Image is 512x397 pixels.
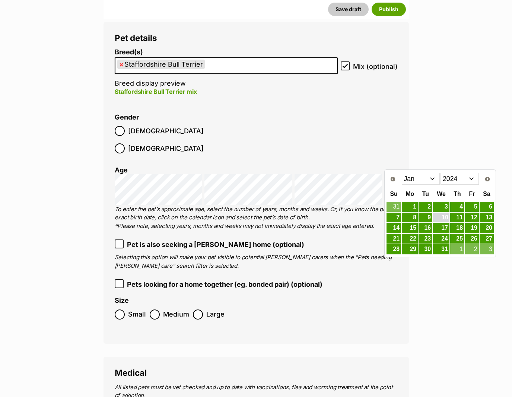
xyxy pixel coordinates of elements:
[469,191,475,197] span: Friday
[433,244,449,254] a: 31
[480,223,494,233] a: 20
[115,48,338,104] li: Breed display preview
[115,114,139,121] label: Gender
[450,213,464,223] a: 11
[390,176,396,182] span: Prev
[328,3,369,16] button: Save draft
[163,309,189,320] span: Medium
[433,202,449,212] a: 3
[480,202,494,212] a: 6
[419,213,432,223] a: 9
[465,244,479,254] a: 2
[433,234,449,244] a: 24
[480,234,494,244] a: 27
[387,234,401,244] a: 21
[387,173,399,185] a: Prev
[433,213,449,222] a: 10
[119,60,124,69] span: ×
[128,309,146,320] span: Small
[387,223,401,233] a: 14
[465,234,479,244] a: 26
[454,191,461,197] span: Thursday
[402,202,418,212] a: 1
[127,239,304,250] span: Pet is also seeking a [PERSON_NAME] home (optional)
[437,191,445,197] span: Wednesday
[390,191,398,197] span: Sunday
[128,143,204,153] span: [DEMOGRAPHIC_DATA]
[127,279,322,289] span: Pets looking for a home together (eg. bonded pair) (optional)
[433,223,449,233] a: 17
[402,213,418,223] a: 8
[465,213,479,223] a: 12
[419,223,432,233] a: 16
[402,244,418,254] a: 29
[480,213,494,223] a: 13
[450,244,464,254] a: 1
[115,87,338,96] p: Staffordshire Bull Terrier mix
[402,234,418,244] a: 22
[465,223,479,233] a: 19
[481,173,493,185] a: Next
[419,202,432,212] a: 2
[115,48,338,56] label: Breed(s)
[465,202,479,212] a: 5
[483,191,490,197] span: Saturday
[115,205,398,231] p: To enter the pet’s approximate age, select the number of years, months and weeks. Or, if you know...
[353,61,398,72] span: Mix (optional)
[115,368,147,378] span: Medical
[115,297,129,305] label: Size
[115,33,157,43] span: Pet details
[115,253,398,270] p: Selecting this option will make your pet visible to potential [PERSON_NAME] carers when the “Pets...
[115,166,128,174] label: Age
[406,191,414,197] span: Monday
[128,126,204,136] span: [DEMOGRAPHIC_DATA]
[372,3,406,16] button: Publish
[419,244,432,254] a: 30
[402,223,418,233] a: 15
[450,223,464,233] a: 18
[387,244,401,254] a: 28
[450,234,464,244] a: 25
[450,202,464,212] a: 4
[206,309,225,320] span: Large
[480,244,494,254] a: 3
[387,202,401,212] a: 31
[117,60,205,69] li: Staffordshire Bull Terrier
[387,213,401,223] a: 7
[419,234,432,244] a: 23
[422,191,429,197] span: Tuesday
[484,176,490,182] span: Next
